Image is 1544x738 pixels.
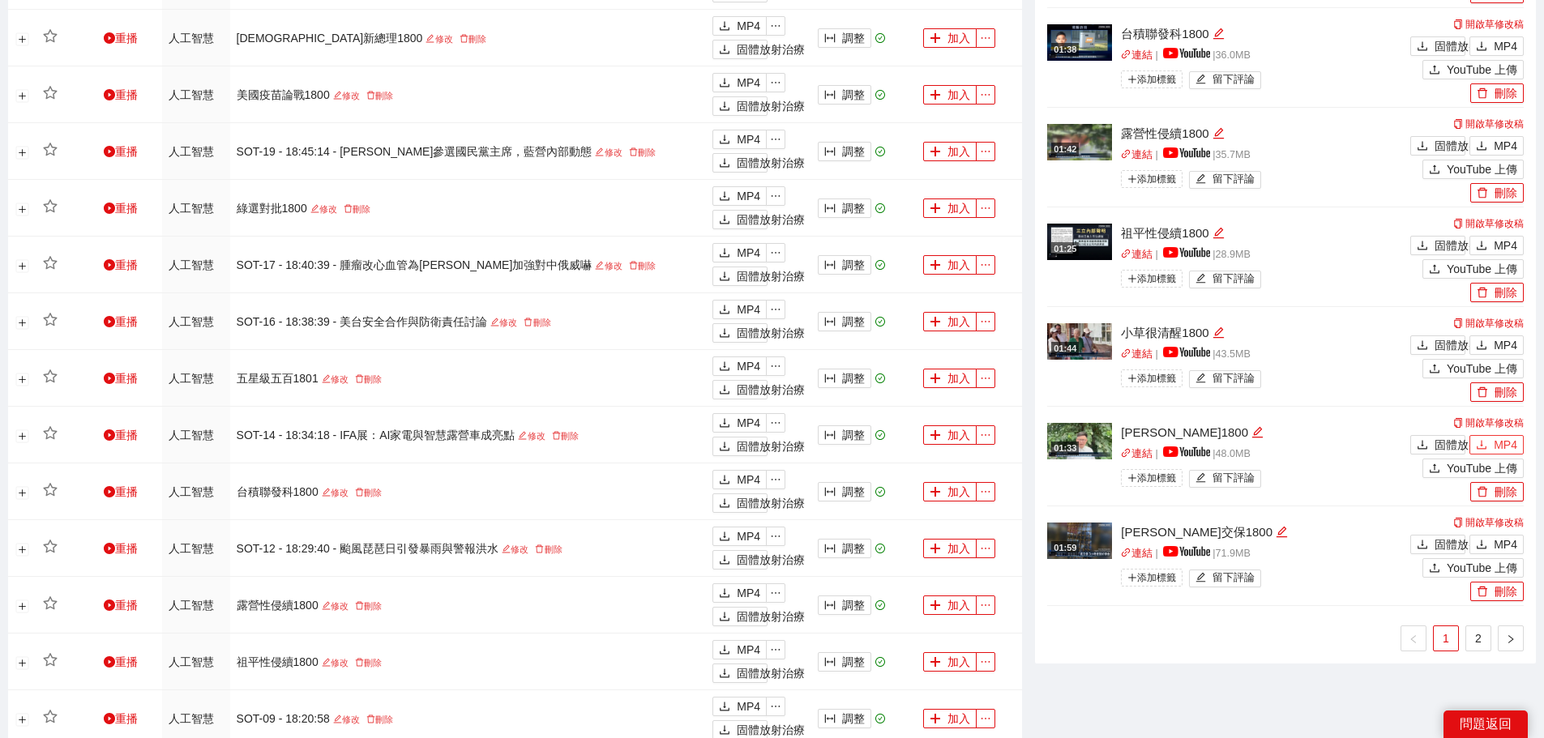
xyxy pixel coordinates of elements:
[737,190,760,203] font: MP4
[719,100,730,113] span: 下載
[16,32,29,45] button: 展開行
[1163,446,1210,457] img: yt_logo_rgb_light.a676ea31.png
[1422,160,1524,179] button: 上傳YouTube 上傳
[1477,87,1488,100] span: 刪除
[766,300,785,319] button: 省略
[1189,171,1261,189] button: 編輯留下評論
[1213,28,1225,40] span: 編輯
[947,372,970,385] font: 加入
[737,19,760,32] font: MP4
[930,146,941,159] span: 加
[712,40,768,59] button: 下載固體放射治療
[737,133,760,146] font: MP4
[842,315,865,328] font: 調整
[342,91,360,100] font: 修改
[767,134,785,145] span: 省略
[1495,286,1517,299] font: 刪除
[1121,249,1131,259] span: 關聯
[1410,136,1465,156] button: 下載固體放射治療
[1195,273,1206,285] span: 編輯
[767,77,785,88] span: 省略
[818,369,871,388] button: 列寬調整
[1189,370,1261,388] button: 編輯留下評論
[1121,149,1153,160] a: 關聯連結
[1477,187,1488,200] span: 刪除
[977,203,994,214] span: 省略
[1465,218,1524,229] font: 開啟草修改稿
[1469,236,1524,255] button: 下載MP4
[947,202,970,215] font: 加入
[923,425,977,445] button: 加加入
[1131,49,1153,61] font: 連結
[824,259,836,272] span: 列寬
[1477,386,1488,399] span: 刪除
[1453,318,1463,328] span: 複製
[976,255,995,275] button: 省略
[104,259,115,271] span: 遊戲圈
[16,203,29,215] button: 展開行
[1189,71,1261,89] button: 編輯留下評論
[1495,87,1517,100] font: 刪除
[930,32,941,45] span: 加
[104,203,115,214] span: 遊戲圈
[1213,227,1225,239] span: 編輯
[1213,173,1255,185] font: 留下評論
[719,214,730,227] span: 下載
[1494,339,1517,352] font: MP4
[719,384,730,397] span: 下載
[366,91,375,100] span: 刪除
[468,34,486,44] font: 刪除
[1054,45,1076,54] font: 01:38
[1470,83,1524,103] button: 刪除刪除
[923,369,977,388] button: 加加入
[719,44,730,57] span: 下載
[767,190,785,202] span: 省略
[104,429,115,441] span: 遊戲圈
[1121,49,1153,61] a: 關聯連結
[1047,124,1112,160] img: 96771945-c5ee-464e-8d86-8f31c731e1a0.jpg
[1469,435,1524,454] button: 下載MP4
[842,202,865,215] font: 調整
[923,28,977,48] button: 加加入
[1494,139,1517,152] font: MP4
[1469,335,1524,355] button: 下載MP4
[818,425,871,445] button: 列寬調整
[818,255,871,275] button: 列寬調整
[1213,273,1255,284] font: 留下評論
[737,156,805,169] font: 固體放射治療
[1435,239,1503,252] font: 固體放射治療
[104,316,115,327] span: 遊戲圈
[1047,423,1112,459] img: c215b894-9f24-4e2f-b8b4-6d4b95a01aa0.jpg
[1422,259,1524,279] button: 上傳YouTube 上傳
[818,28,871,48] button: 列寬調整
[1195,373,1206,385] span: 編輯
[1054,144,1076,154] font: 01:42
[923,198,977,218] button: 加加入
[737,360,760,373] font: MP4
[737,43,805,56] font: 固體放射治療
[1453,19,1463,29] span: 複製
[353,204,370,214] font: 刪除
[1131,149,1153,160] font: 連結
[1121,348,1131,359] span: 關聯
[930,373,941,386] span: 加
[737,270,805,283] font: 固體放射治療
[322,374,331,383] span: 編輯
[1429,363,1440,376] span: 上傳
[1131,448,1153,459] font: 連結
[1447,63,1517,76] font: YouTube 上傳
[712,267,768,286] button: 下載固體放射治療
[629,147,638,156] span: 刪除
[712,130,767,149] button: 下載MP4
[16,89,29,102] button: 展開行
[1477,287,1488,300] span: 刪除
[766,243,785,262] button: 省略
[767,360,785,372] span: 省略
[947,429,970,442] font: 加入
[1417,439,1428,452] span: 下載
[1435,139,1503,152] font: 固體放射治療
[1447,163,1517,176] font: YouTube 上傳
[1213,124,1225,143] div: 編輯
[426,34,434,43] span: 編輯
[766,130,785,149] button: 省略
